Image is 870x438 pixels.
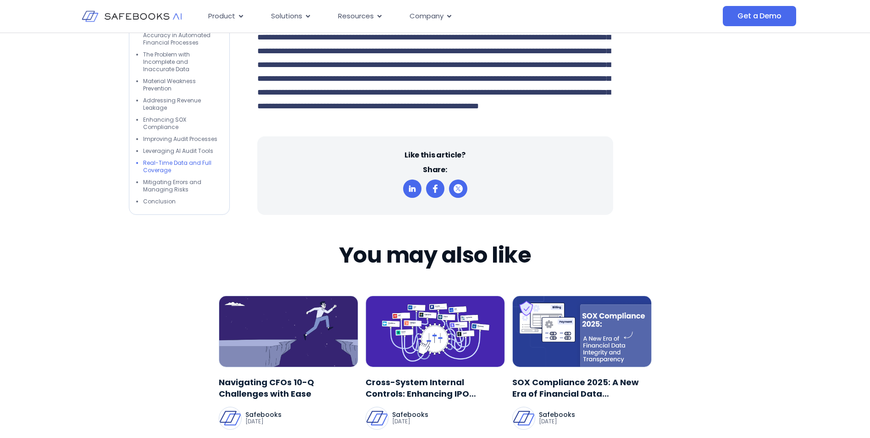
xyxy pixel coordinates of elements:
img: CFO_10Q_Challenges_1-1745304570588.png [219,296,358,367]
li: Improving Audit Processes [143,135,220,143]
p: Safebooks [245,411,282,418]
img: Safebooks [366,407,388,429]
li: Real-Time Data and Full Coverage [143,159,220,174]
span: Solutions [271,11,302,22]
p: [DATE] [539,418,575,425]
div: Menu Toggle [201,7,631,25]
span: Resources [338,11,374,22]
img: Safebooks [513,407,535,429]
a: Cross-System Internal Controls: Enhancing IPO Readiness in ERP, Billing, Payment, and Employee Ex... [366,376,505,399]
li: Leveraging AI Audit Tools [143,147,220,155]
li: Enhancing SOX Compliance [143,116,220,131]
img: IPO_Readiness_in_ERP_and_Expense_Management_1-1745252699473.png [366,296,505,367]
img: Safebooks [219,407,241,429]
p: Safebooks [539,411,575,418]
p: [DATE] [245,418,282,425]
a: Navigating CFOs 10-Q Challenges with Ease [219,376,358,399]
a: Get a Demo [723,6,796,26]
li: Addressing Revenue Leakage [143,97,220,112]
li: Material Weakness Prevention [143,78,220,92]
h2: You may also like [339,242,532,268]
li: Conclusion [143,198,220,205]
span: Get a Demo [737,11,781,21]
p: Safebooks [392,411,428,418]
img: SOX_Compliance_2025_Financial_Data_Transparency-1746003380280.png [512,296,652,367]
h6: Share: [423,165,447,175]
li: The Problem with Incomplete and Inaccurate Data [143,51,220,73]
span: Company [410,11,443,22]
a: SOX Compliance 2025: A New Era of Financial Data Transparency [512,376,652,399]
nav: Menu [201,7,631,25]
p: [DATE] [392,418,428,425]
h6: Like this article? [405,150,465,160]
li: Mitigating Errors and Managing Risks [143,179,220,193]
span: Product [208,11,235,22]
